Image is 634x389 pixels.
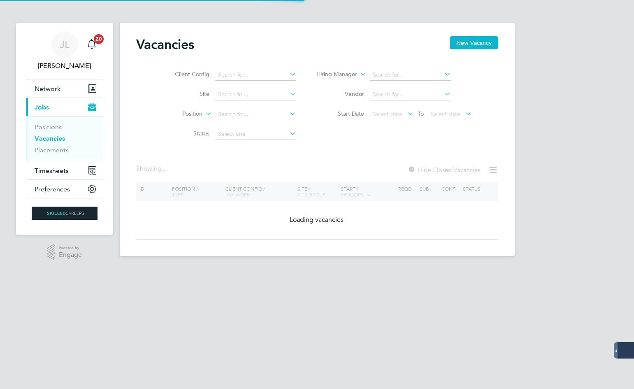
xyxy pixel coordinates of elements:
span: ... [162,165,167,173]
button: Preferences [26,180,103,198]
span: JL [60,39,70,50]
button: Network [26,79,103,98]
span: Network [35,85,60,93]
img: skilledcareers-logo-retina.png [32,207,98,220]
a: JL[PERSON_NAME] [26,31,103,71]
span: Jobs [35,103,49,111]
span: Preferences [35,185,70,193]
label: Client Config [162,70,209,78]
div: Showing [136,165,168,173]
span: Select date [431,110,460,118]
label: Position [155,110,202,118]
button: Jobs [26,98,103,116]
input: Search for... [215,109,296,120]
label: Status [162,130,209,137]
h2: Vacancies [136,36,194,53]
span: To [416,108,426,119]
input: Search for... [215,89,296,100]
span: Engage [59,252,82,259]
nav: Main navigation [16,23,113,235]
label: Start Date [317,110,364,117]
label: Hiring Manager [310,70,357,79]
a: Vacancies [35,135,65,142]
input: Select one [215,128,296,140]
a: Powered byEngage [47,245,82,260]
button: Timesheets [26,161,103,179]
span: Joe Laws [26,61,103,71]
span: Select date [373,110,402,118]
span: Powered by [59,245,82,252]
a: Positions [35,123,62,131]
div: Jobs [26,116,103,161]
label: Hide Closed Vacancies [408,166,480,174]
a: 20 [84,31,100,58]
input: Search for... [370,69,451,81]
label: Vendor [317,90,364,98]
button: New Vacancy [450,36,498,49]
label: Site [162,90,209,98]
a: Go to home page [26,207,103,220]
input: Search for... [370,89,451,100]
span: 20 [94,34,104,44]
a: Placements [35,146,69,154]
span: Timesheets [35,167,69,175]
input: Search for... [215,69,296,81]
